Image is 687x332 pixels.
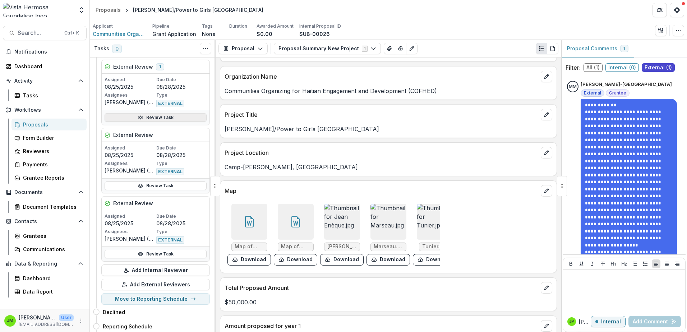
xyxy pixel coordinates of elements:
p: Awarded Amount [257,23,294,29]
p: Total Proposed Amount [225,283,538,292]
button: Add External Reviewers [101,279,210,290]
img: Vista Hermosa Foundation logo [3,3,74,17]
p: Assigned [105,213,155,220]
span: 0 [112,45,122,53]
p: Pipeline [152,23,170,29]
p: Internal [601,319,621,325]
button: View Attached Files [384,43,395,54]
button: Italicize [588,259,596,268]
div: Jerry Martinez [7,318,13,323]
div: Dashboard [14,63,81,70]
span: 1 [156,63,164,70]
a: Review Task [105,250,207,258]
span: External [584,91,601,96]
button: edit [541,71,552,82]
p: [PERSON_NAME] [19,314,56,321]
button: edit [541,185,552,197]
span: Documents [14,189,75,195]
p: Assigned [105,77,155,83]
p: Project Title [225,110,538,119]
h5: External Review [113,63,153,70]
button: Open entity switcher [77,3,87,17]
p: Organization Name [225,72,538,81]
button: Heading 1 [609,259,618,268]
p: Assigned [105,145,155,151]
a: Communities Organizing for Haitian Engagement and Development (COFHED) [93,30,147,38]
nav: breadcrumb [93,5,266,15]
span: Marseau.jpg [374,244,403,250]
div: Ctrl + K [63,29,80,37]
p: 08/25/2025 [105,151,155,159]
p: $50,000.00 [225,298,552,306]
h5: External Review [113,199,153,207]
a: Grantees [11,230,87,242]
button: download-form-response [366,254,410,266]
p: Assignees [105,160,155,167]
button: download-form-response [227,254,271,266]
div: Dashboard [23,275,81,282]
img: Thumbnail for Jean Enèque.jpg [324,204,360,240]
h3: Tasks [94,46,109,52]
button: Internal [591,316,626,327]
div: Jerry Martinez [569,320,575,323]
p: [EMAIL_ADDRESS][DOMAIN_NAME] [19,321,74,328]
span: Notifications [14,49,84,55]
button: Open Contacts [3,216,87,227]
p: Type [156,92,207,98]
p: Camp-[PERSON_NAME], [GEOGRAPHIC_DATA] [225,163,552,171]
button: edit [541,320,552,332]
div: Madeleine Maceno-Avignon [569,84,577,89]
span: Internal ( 0 ) [605,63,639,72]
p: [PERSON_NAME] ([PERSON_NAME][EMAIL_ADDRESS][PERSON_NAME][DOMAIN_NAME]) [105,235,155,243]
p: Due Date [156,77,207,83]
button: Ordered List [641,259,650,268]
a: Grantee Reports [11,172,87,184]
div: Reviewers [23,147,81,155]
button: Notifications [3,46,87,57]
p: Map [225,186,538,195]
p: Type [156,229,207,235]
p: Applicant [93,23,113,29]
button: Align Left [652,259,660,268]
span: Search... [18,29,60,36]
button: Partners [653,3,667,17]
p: SUB-00026 [299,30,330,38]
div: Thumbnail for Tunier.jpgTunier.jpgdownload-form-response [413,204,456,266]
p: 08/25/2025 [105,220,155,227]
div: Document Templates [23,203,81,211]
button: Heading 2 [620,259,628,268]
p: Internal Proposal ID [299,23,341,29]
div: Communications [23,245,81,253]
div: Form Builder [23,134,81,142]
a: Review Task [105,181,207,190]
img: Thumbnail for Marseau.jpg [370,204,406,240]
button: More [77,317,85,325]
a: Dashboard [3,60,87,72]
button: Plaintext view [536,43,547,54]
button: Add Internal Reviewer [101,264,210,276]
p: None [202,30,216,38]
p: [PERSON_NAME] ([PERSON_NAME][EMAIL_ADDRESS][DOMAIN_NAME]) [105,167,155,174]
p: Due Date [156,213,207,220]
p: 08/28/2025 [156,151,207,159]
button: download-form-response [274,254,317,266]
p: Due Date [156,145,207,151]
span: All ( 1 ) [584,63,603,72]
button: Open Activity [3,75,87,87]
button: Search... [3,26,87,40]
button: Bullet List [631,259,639,268]
span: 1 [623,46,625,51]
span: EXTERNAL [156,168,184,175]
p: $0.00 [257,30,272,38]
button: Toggle View Cancelled Tasks [200,43,211,54]
span: Map of Camp-[PERSON_NAME] commune and part of [GEOGRAPHIC_DATA]docx [235,244,264,250]
a: Data Report [11,286,87,298]
div: Proposals [96,6,121,14]
span: External ( 1 ) [642,63,675,72]
button: Underline [577,259,586,268]
p: Tags [202,23,213,29]
button: Open Workflows [3,104,87,116]
span: Workflows [14,107,75,113]
h4: Declined [103,308,125,316]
